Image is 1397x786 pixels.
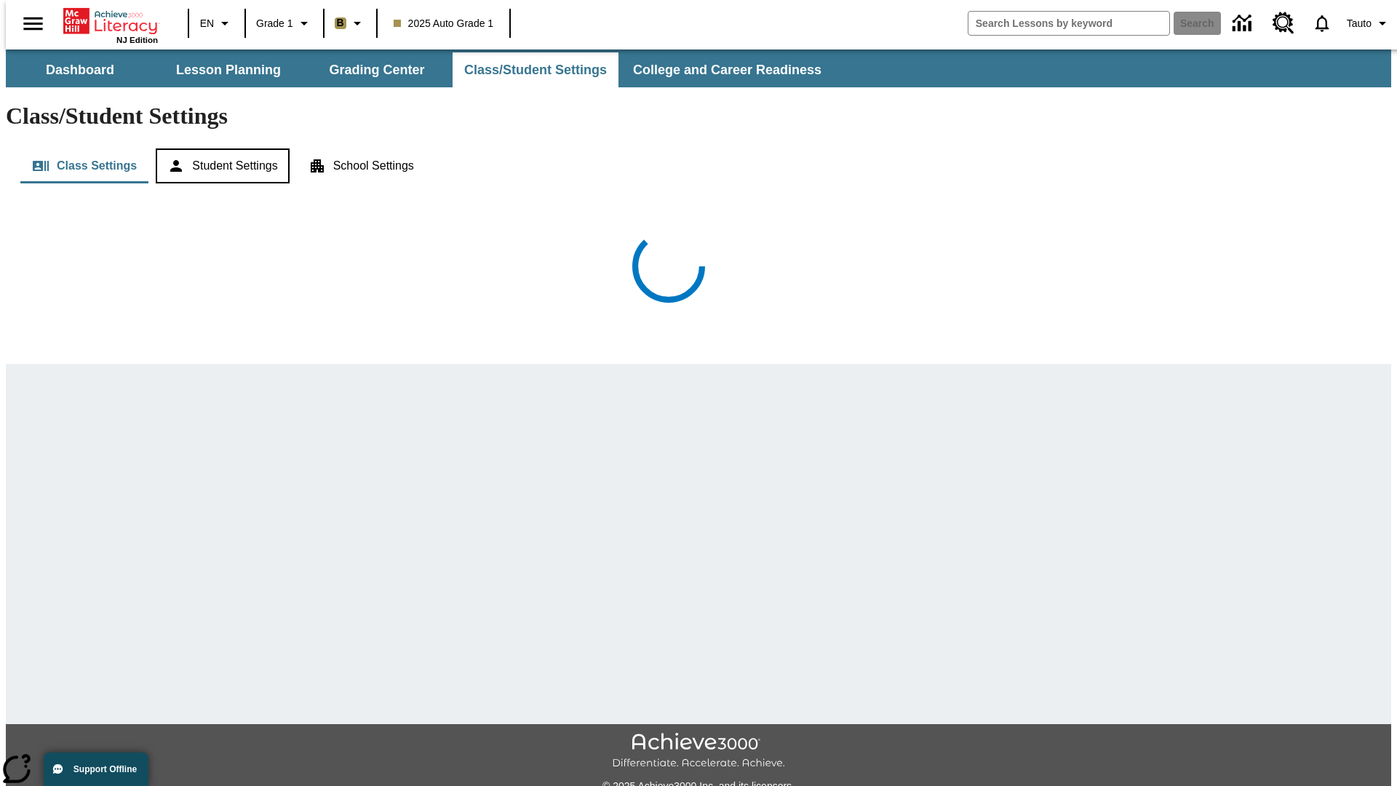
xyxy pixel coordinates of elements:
span: NJ Edition [116,36,158,44]
span: Grade 1 [256,16,293,31]
div: SubNavbar [6,52,835,87]
a: Notifications [1303,4,1341,42]
button: Dashboard [7,52,153,87]
button: Student Settings [156,148,289,183]
button: Class/Student Settings [453,52,618,87]
button: Open side menu [12,2,55,45]
button: Profile/Settings [1341,10,1397,36]
a: Home [63,7,158,36]
span: Support Offline [73,764,137,774]
button: College and Career Readiness [621,52,833,87]
div: Class/Student Settings [20,148,1377,183]
button: Lesson Planning [156,52,301,87]
button: Grade: Grade 1, Select a grade [250,10,319,36]
button: Boost Class color is light brown. Change class color [329,10,372,36]
span: Tauto [1347,16,1372,31]
h1: Class/Student Settings [6,103,1391,130]
button: Language: EN, Select a language [194,10,240,36]
a: Resource Center, Will open in new tab [1264,4,1303,43]
button: Support Offline [44,753,148,786]
span: 2025 Auto Grade 1 [394,16,494,31]
span: EN [200,16,214,31]
img: Achieve3000 Differentiate Accelerate Achieve [612,733,785,770]
button: Grading Center [304,52,450,87]
button: School Settings [297,148,426,183]
span: B [337,14,344,32]
a: Data Center [1224,4,1264,44]
div: Home [63,5,158,44]
div: SubNavbar [6,49,1391,87]
input: search field [968,12,1169,35]
button: Class Settings [20,148,148,183]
